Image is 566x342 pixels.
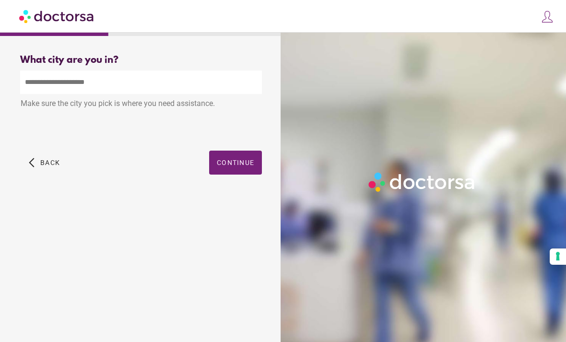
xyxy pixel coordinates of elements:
button: Continue [209,151,262,175]
span: Continue [217,159,254,166]
div: Make sure the city you pick is where you need assistance. [20,94,262,115]
img: icons8-customer-100.png [541,10,554,24]
button: Your consent preferences for tracking technologies [550,248,566,265]
img: Doctorsa.com [19,5,95,27]
span: Back [40,159,60,166]
div: What city are you in? [20,55,262,66]
button: arrow_back_ios Back [25,151,64,175]
img: Logo-Doctorsa-trans-White-partial-flat.png [366,169,479,195]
